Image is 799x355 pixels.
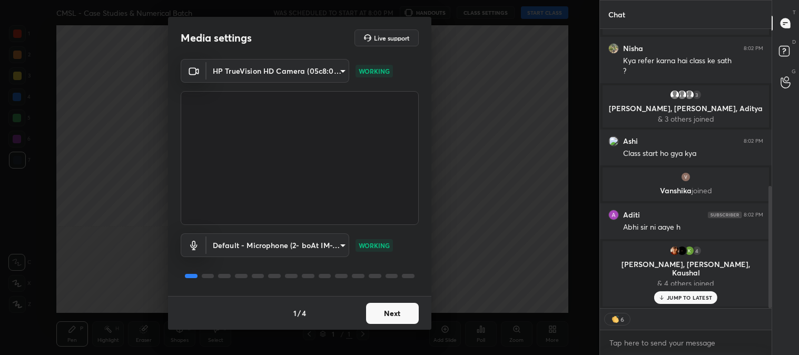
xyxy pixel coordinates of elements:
[744,212,763,218] div: 8:02 PM
[609,186,763,195] p: Vanshika
[359,241,390,250] p: WORKING
[608,43,619,54] img: 3
[302,308,306,319] h4: 4
[623,66,763,77] div: ?
[609,115,763,123] p: & 3 others joined
[677,90,687,100] img: default.png
[609,104,763,113] p: [PERSON_NAME], [PERSON_NAME], Aditya
[206,233,349,257] div: HP TrueVision HD Camera (05c8:03d2)
[692,90,702,100] div: 3
[600,1,634,28] p: Chat
[669,245,680,256] img: 726c3364c1d24aa588903c9d51aaa09c.jpg
[793,8,796,16] p: T
[623,222,763,233] div: Abhi sir ni aaye h
[359,66,390,76] p: WORKING
[298,308,301,319] h4: /
[366,303,419,324] button: Next
[181,31,252,45] h2: Media settings
[374,35,409,41] h5: Live support
[667,294,712,301] p: JUMP TO LATEST
[620,315,625,323] div: 6
[608,136,619,146] img: 3
[608,210,619,220] img: 3
[623,136,638,146] h6: Ashi
[610,314,620,324] img: clapping_hands.png
[684,90,695,100] img: default.png
[708,212,742,218] img: 4P8fHbbgJtejmAAAAAElFTkSuQmCC
[744,45,763,52] div: 8:02 PM
[669,90,680,100] img: default.png
[623,210,640,220] h6: Aditi
[677,245,687,256] img: 000ba7ca668c48fda71ad531274826fd.jpg
[691,185,712,195] span: joined
[623,149,763,159] div: Class start ho gya kya
[206,59,349,83] div: HP TrueVision HD Camera (05c8:03d2)
[792,67,796,75] p: G
[293,308,297,319] h4: 1
[680,172,691,182] img: 3
[623,56,763,66] div: Kya refer karna hai class ke sath
[623,44,643,53] h6: Nisha
[662,291,672,301] img: 6dbef93320df4613bd34466e231d4145.jpg
[600,29,772,308] div: grid
[609,260,763,277] p: [PERSON_NAME], [PERSON_NAME], Kaushal
[744,138,763,144] div: 8:02 PM
[692,245,702,256] div: 4
[609,279,763,288] p: & 4 others joined
[684,245,695,256] img: b54df15054a94cd68250c9cdfaa8d7e4.60368304_3
[792,38,796,46] p: D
